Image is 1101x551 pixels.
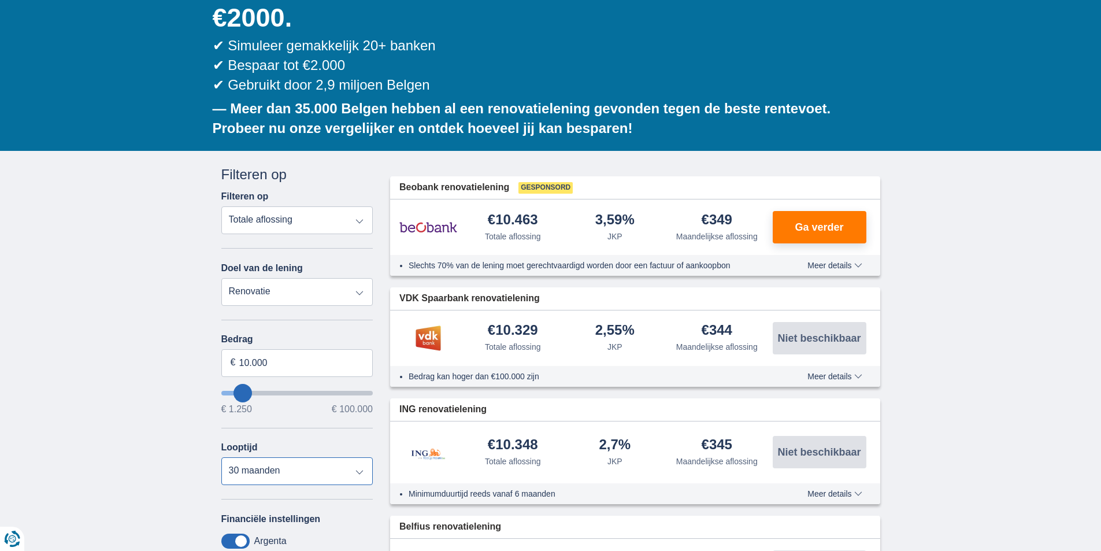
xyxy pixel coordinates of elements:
[399,292,540,305] span: VDK Spaarbank renovatielening
[799,261,870,270] button: Meer details
[399,324,457,353] img: product.pl.alt VDK bank
[607,456,622,467] div: JKP
[702,213,732,228] div: €349
[485,456,541,467] div: Totale aflossing
[221,405,252,414] span: € 1.250
[399,181,509,194] span: Beobank renovatielening
[488,438,538,453] div: €10.348
[595,323,635,339] div: 2,55%
[607,231,622,242] div: JKP
[221,334,373,345] label: Bedrag
[773,322,866,354] button: Niet beschikbaar
[221,442,258,453] label: Looptijd
[773,436,866,468] button: Niet beschikbaar
[799,489,870,498] button: Meer details
[213,36,880,95] div: ✔ Simuleer gemakkelijk 20+ banken ✔ Bespaar tot €2.000 ✔ Gebruikt door 2,9 miljoen Belgen
[518,182,573,194] span: Gesponsord
[399,403,487,416] span: ING renovatielening
[607,341,622,353] div: JKP
[399,213,457,242] img: product.pl.alt Beobank
[409,371,765,382] li: Bedrag kan hoger dan €100.000 zijn
[488,323,538,339] div: €10.329
[488,213,538,228] div: €10.463
[702,323,732,339] div: €344
[332,405,373,414] span: € 100.000
[221,191,269,202] label: Filteren op
[221,165,373,184] div: Filteren op
[409,488,765,500] li: Minimumduurtijd reeds vanaf 6 maanden
[795,222,843,232] span: Ga verder
[595,213,635,228] div: 3,59%
[807,261,862,269] span: Meer details
[777,333,861,343] span: Niet beschikbaar
[676,456,758,467] div: Maandelijkse aflossing
[221,391,373,395] input: wantToBorrow
[676,341,758,353] div: Maandelijkse aflossing
[777,447,861,457] span: Niet beschikbaar
[221,514,321,524] label: Financiële instellingen
[231,356,236,369] span: €
[702,438,732,453] div: €345
[399,433,457,472] img: product.pl.alt ING
[213,101,831,136] b: — Meer dan 35.000 Belgen hebben al een renovatielening gevonden tegen de beste rentevoet. Probeer...
[807,372,862,380] span: Meer details
[409,260,765,271] li: Slechts 70% van de lening moet gerechtvaardigd worden door een factuur of aankoopbon
[254,536,287,546] label: Argenta
[485,231,541,242] div: Totale aflossing
[773,211,866,243] button: Ga verder
[807,490,862,498] span: Meer details
[399,520,501,534] span: Belfius renovatielening
[485,341,541,353] div: Totale aflossing
[799,372,870,381] button: Meer details
[599,438,631,453] div: 2,7%
[221,263,303,273] label: Doel van de lening
[676,231,758,242] div: Maandelijkse aflossing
